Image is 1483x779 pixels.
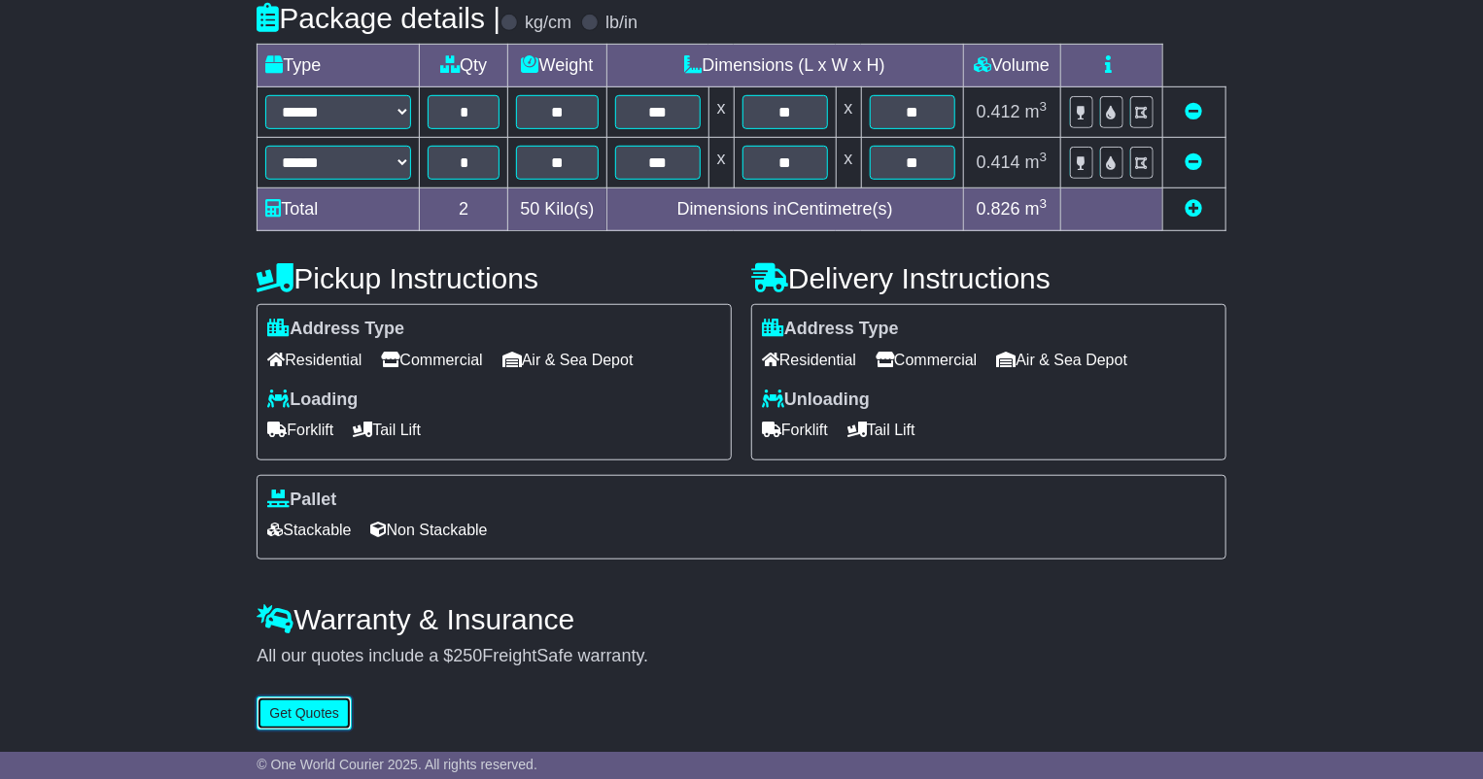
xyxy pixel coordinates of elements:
td: x [708,87,734,138]
td: x [708,138,734,188]
button: Get Quotes [257,696,352,730]
span: Tail Lift [847,415,915,445]
span: 0.414 [977,152,1020,172]
span: 0.412 [977,102,1020,121]
span: Forklift [267,415,333,445]
label: Address Type [762,319,899,340]
span: Forklift [762,415,828,445]
span: Residential [762,345,856,375]
div: All our quotes include a $ FreightSafe warranty. [257,646,1225,667]
label: kg/cm [525,13,571,34]
span: m [1025,102,1048,121]
td: x [836,138,861,188]
h4: Package details | [257,2,500,34]
sup: 3 [1040,150,1048,164]
td: Qty [420,45,508,87]
td: Weight [508,45,606,87]
label: Pallet [267,490,336,511]
span: 250 [453,646,482,665]
span: m [1025,152,1048,172]
span: Non Stackable [371,515,488,545]
h4: Pickup Instructions [257,262,732,294]
sup: 3 [1040,196,1048,211]
label: Unloading [762,389,870,411]
label: Loading [267,389,358,411]
span: Air & Sea Depot [502,345,634,375]
span: © One World Courier 2025. All rights reserved. [257,757,537,772]
span: 50 [520,199,539,219]
td: x [836,87,861,138]
td: Dimensions in Centimetre(s) [606,188,963,231]
label: lb/in [605,13,638,34]
td: Total [258,188,420,231]
h4: Warranty & Insurance [257,603,1225,635]
td: Type [258,45,420,87]
span: Tail Lift [353,415,421,445]
span: Stackable [267,515,351,545]
span: 0.826 [977,199,1020,219]
sup: 3 [1040,99,1048,114]
span: Air & Sea Depot [996,345,1127,375]
h4: Delivery Instructions [751,262,1226,294]
span: Commercial [876,345,977,375]
td: Kilo(s) [508,188,606,231]
span: Residential [267,345,362,375]
span: m [1025,199,1048,219]
a: Add new item [1186,199,1203,219]
a: Remove this item [1186,152,1203,172]
td: Volume [963,45,1060,87]
td: 2 [420,188,508,231]
span: Commercial [381,345,482,375]
a: Remove this item [1186,102,1203,121]
label: Address Type [267,319,404,340]
td: Dimensions (L x W x H) [606,45,963,87]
